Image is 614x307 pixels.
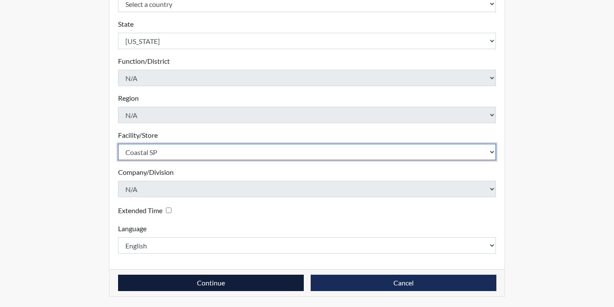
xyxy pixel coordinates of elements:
[118,167,174,177] label: Company/Division
[118,19,134,29] label: State
[311,275,496,291] button: Cancel
[118,56,170,66] label: Function/District
[118,130,158,140] label: Facility/Store
[118,93,139,103] label: Region
[118,275,304,291] button: Continue
[118,223,146,234] label: Language
[118,205,162,216] label: Extended Time
[118,204,175,217] div: Checking this box will provide the interviewee with an accomodation of extra time to answer each ...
